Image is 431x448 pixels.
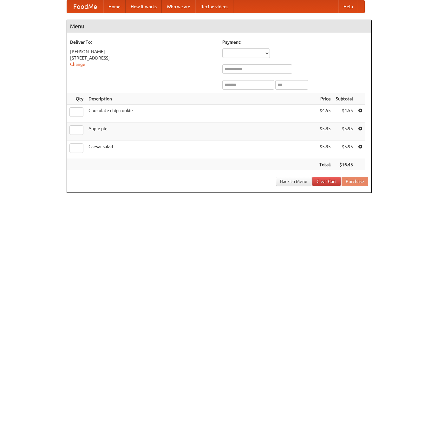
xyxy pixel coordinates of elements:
[70,62,85,67] a: Change
[312,177,341,186] a: Clear Cart
[67,0,103,13] a: FoodMe
[333,93,356,105] th: Subtotal
[317,141,333,159] td: $5.95
[103,0,126,13] a: Home
[86,141,317,159] td: Caesar salad
[70,48,216,55] div: [PERSON_NAME]
[333,123,356,141] td: $5.95
[86,105,317,123] td: Chocolate chip cookie
[333,141,356,159] td: $5.95
[70,55,216,61] div: [STREET_ADDRESS]
[162,0,195,13] a: Who we are
[86,123,317,141] td: Apple pie
[195,0,233,13] a: Recipe videos
[317,123,333,141] td: $5.95
[333,159,356,171] th: $16.45
[317,159,333,171] th: Total:
[317,93,333,105] th: Price
[222,39,368,45] h5: Payment:
[86,93,317,105] th: Description
[338,0,358,13] a: Help
[67,20,371,33] h4: Menu
[67,93,86,105] th: Qty
[342,177,368,186] button: Purchase
[317,105,333,123] td: $4.55
[70,39,216,45] h5: Deliver To:
[126,0,162,13] a: How it works
[276,177,311,186] a: Back to Menu
[333,105,356,123] td: $4.55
